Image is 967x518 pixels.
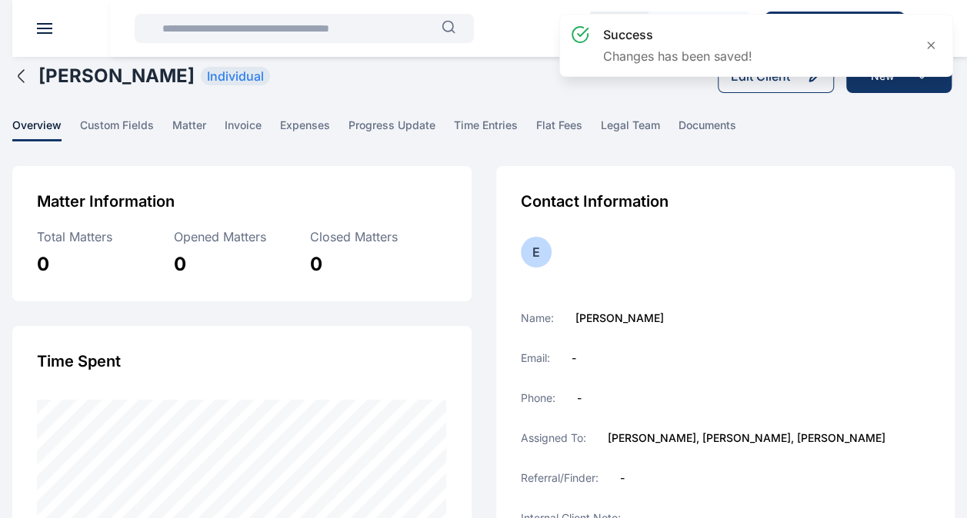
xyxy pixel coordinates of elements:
span: matter [172,118,206,141]
span: documents [679,118,736,141]
span: time entries [454,118,518,141]
div: 0 [310,252,447,277]
a: legal team [601,118,679,141]
label: Name: [521,310,554,326]
a: flat fees [536,118,601,141]
label: [PERSON_NAME], [PERSON_NAME], [PERSON_NAME] [608,430,885,446]
label: [PERSON_NAME] [575,310,664,326]
button: E [521,237,552,267]
div: 0 [174,252,311,277]
div: Contact Information [521,191,931,212]
span: custom fields [80,118,154,141]
a: matter [172,118,225,141]
label: - [572,350,576,366]
a: progress update [348,118,454,141]
h3: success [603,25,752,44]
label: - [620,470,625,486]
span: invoice [225,118,262,141]
div: 0 [37,252,174,277]
div: Matter Information [37,191,447,212]
div: E [521,243,552,261]
a: custom fields [80,118,172,141]
a: documents [679,118,755,141]
h1: [PERSON_NAME] [38,64,195,88]
span: legal team [601,118,660,141]
label: Phone: [521,390,555,406]
a: time entries [454,118,536,141]
p: Changes has been saved! [603,47,752,65]
label: - [577,390,582,406]
a: overview [12,118,80,141]
span: expenses [280,118,330,141]
div: Time Spent [37,350,447,372]
label: Assigned To: [521,430,586,446]
span: Individual [201,67,270,85]
div: Total Matters [37,227,174,246]
span: progress update [348,118,435,141]
a: invoice [225,118,280,141]
span: flat fees [536,118,582,141]
span: overview [12,118,62,141]
div: Opened Matters [174,227,311,246]
label: Email: [521,350,550,366]
a: expenses [280,118,348,141]
label: Referral/Finder: [521,470,599,486]
div: Closed Matters [310,227,447,246]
